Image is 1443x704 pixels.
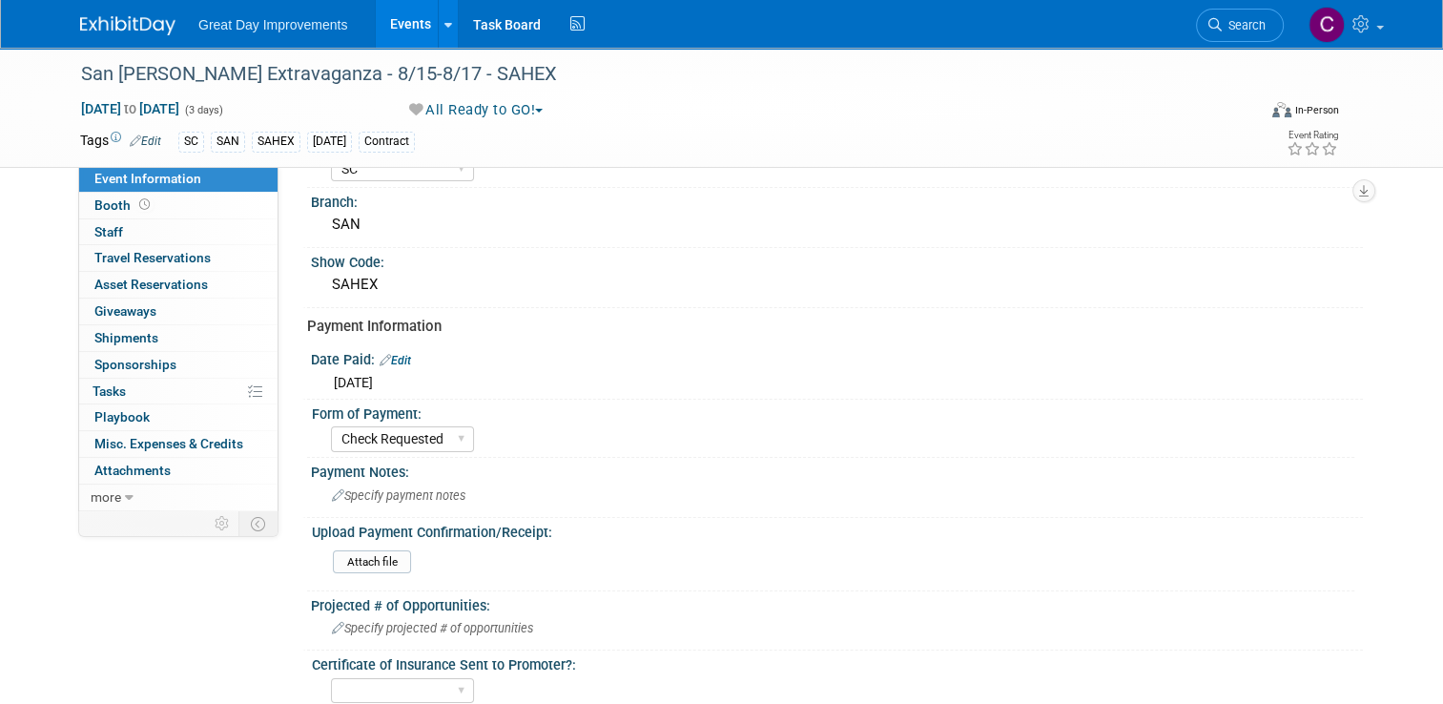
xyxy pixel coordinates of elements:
[1287,131,1338,140] div: Event Rating
[402,100,551,120] button: All Ready to GO!
[94,357,176,372] span: Sponsorships
[93,383,126,399] span: Tasks
[307,132,352,152] div: [DATE]
[312,518,1354,542] div: Upload Payment Confirmation/Receipt:
[121,101,139,116] span: to
[79,272,278,298] a: Asset Reservations
[198,17,347,32] span: Great Day Improvements
[79,431,278,457] a: Misc. Expenses & Credits
[334,375,373,390] span: [DATE]
[74,57,1232,92] div: San [PERSON_NAME] Extravaganza - 8/15-8/17 - SAHEX
[311,591,1363,615] div: Projected # of Opportunities:
[311,458,1363,482] div: Payment Notes:
[1294,103,1339,117] div: In-Person
[183,104,223,116] span: (3 days)
[325,270,1349,300] div: SAHEX
[307,317,1349,337] div: Payment Information
[80,16,175,35] img: ExhibitDay
[79,485,278,510] a: more
[135,197,154,212] span: Booth not reserved yet
[79,299,278,324] a: Giveaways
[1222,18,1266,32] span: Search
[380,354,411,367] a: Edit
[1153,99,1339,128] div: Event Format
[206,511,239,536] td: Personalize Event Tab Strip
[130,135,161,148] a: Edit
[252,132,300,152] div: SAHEX
[94,330,158,345] span: Shipments
[239,511,278,536] td: Toggle Event Tabs
[211,132,245,152] div: SAN
[80,131,161,153] td: Tags
[312,651,1354,674] div: Certificate of Insurance Sent to Promoter?:
[312,400,1354,424] div: Form of Payment:
[94,277,208,292] span: Asset Reservations
[79,219,278,245] a: Staff
[94,171,201,186] span: Event Information
[94,409,150,424] span: Playbook
[80,100,180,117] span: [DATE] [DATE]
[94,197,154,213] span: Booth
[1272,102,1291,117] img: Format-Inperson.png
[94,463,171,478] span: Attachments
[79,166,278,192] a: Event Information
[1196,9,1284,42] a: Search
[332,621,533,635] span: Specify projected # of opportunities
[79,404,278,430] a: Playbook
[178,132,204,152] div: SC
[311,345,1363,370] div: Date Paid:
[325,210,1349,239] div: SAN
[1309,7,1345,43] img: Chris Winston
[94,224,123,239] span: Staff
[79,458,278,484] a: Attachments
[79,193,278,218] a: Booth
[79,379,278,404] a: Tasks
[311,188,1363,212] div: Branch:
[332,488,465,503] span: Specify payment notes
[79,325,278,351] a: Shipments
[311,248,1363,272] div: Show Code:
[94,250,211,265] span: Travel Reservations
[94,303,156,319] span: Giveaways
[94,436,243,451] span: Misc. Expenses & Credits
[359,132,415,152] div: Contract
[91,489,121,505] span: more
[79,245,278,271] a: Travel Reservations
[79,352,278,378] a: Sponsorships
